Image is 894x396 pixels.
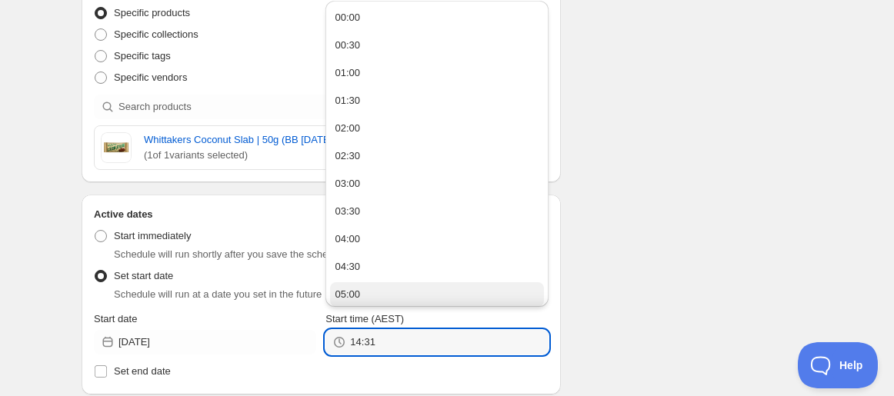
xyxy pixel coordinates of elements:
[330,5,543,30] button: 00:00
[330,199,543,224] button: 03:30
[330,116,543,141] button: 02:00
[330,227,543,251] button: 04:00
[335,176,360,191] div: 03:00
[325,313,404,324] span: Start time (AEST)
[335,148,360,164] div: 02:30
[330,282,543,307] button: 05:00
[330,61,543,85] button: 01:00
[114,365,171,377] span: Set end date
[330,144,543,168] button: 02:30
[335,259,360,275] div: 04:30
[114,50,171,62] span: Specific tags
[335,231,360,247] div: 04:00
[330,33,543,58] button: 00:30
[335,287,360,302] div: 05:00
[330,171,543,196] button: 03:00
[330,88,543,113] button: 01:30
[335,121,360,136] div: 02:00
[114,248,347,260] span: Schedule will run shortly after you save the schedule
[144,148,464,163] span: ( 1 of 1 variants selected)
[335,93,360,108] div: 01:30
[114,72,187,83] span: Specific vendors
[144,132,464,148] a: Whittakers Coconut Slab | 50g (BB [DATE])
[335,65,360,81] div: 01:00
[335,204,360,219] div: 03:30
[94,207,549,222] h2: Active dates
[335,10,360,25] div: 00:00
[798,342,879,388] iframe: Toggle Customer Support
[330,255,543,279] button: 04:30
[335,38,360,53] div: 00:30
[94,313,137,324] span: Start date
[114,270,173,281] span: Set start date
[118,95,509,119] input: Search products
[114,7,190,18] span: Specific products
[114,288,322,300] span: Schedule will run at a date you set in the future
[114,230,191,241] span: Start immediately
[114,28,198,40] span: Specific collections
